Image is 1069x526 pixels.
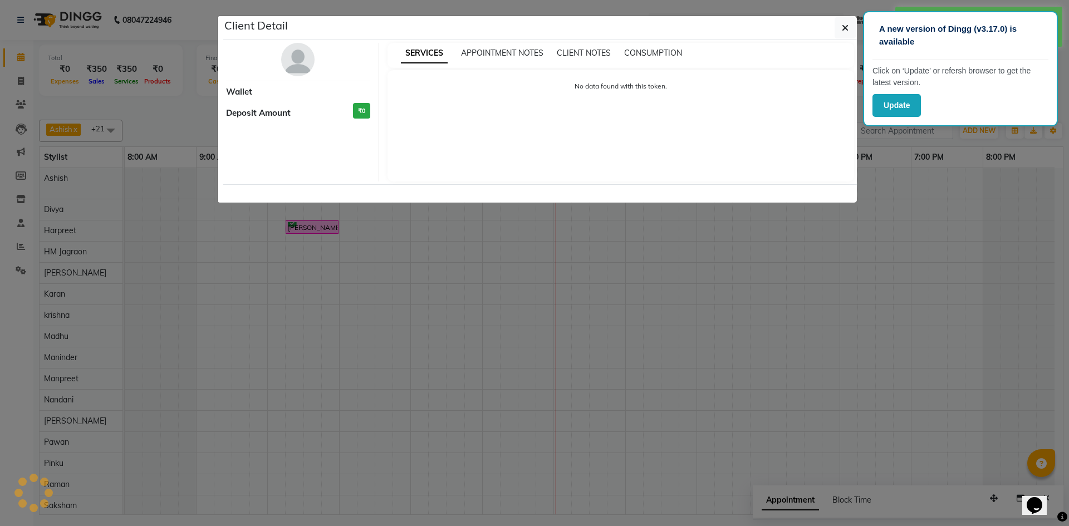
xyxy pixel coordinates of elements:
span: APPOINTMENT NOTES [461,48,543,58]
h3: ₹0 [353,103,370,119]
span: Wallet [226,86,252,99]
h5: Client Detail [224,17,288,34]
img: avatar [281,43,315,76]
p: No data found with this token. [399,81,844,91]
span: CONSUMPTION [624,48,682,58]
span: SERVICES [401,43,448,63]
p: Click on ‘Update’ or refersh browser to get the latest version. [872,65,1048,89]
span: Deposit Amount [226,107,291,120]
p: A new version of Dingg (v3.17.0) is available [879,23,1042,48]
span: CLIENT NOTES [557,48,611,58]
button: Update [872,94,921,117]
iframe: chat widget [1022,481,1058,515]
